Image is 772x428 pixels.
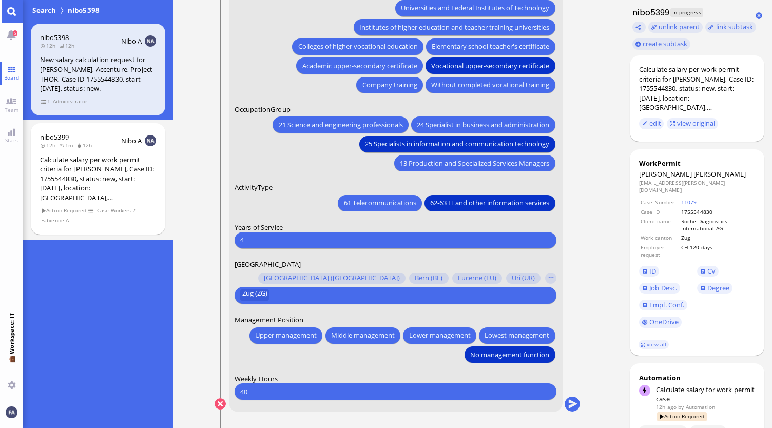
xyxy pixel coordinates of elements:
[417,119,550,130] span: 24 Specialist in business and administration
[681,243,754,259] td: CH-120 days
[681,234,754,242] td: Zug
[40,42,59,49] span: 12h
[640,198,680,206] td: Case Number
[8,354,15,377] span: 💼 Workspace: IT
[325,327,400,343] button: Middle management
[707,283,729,293] span: Degree
[640,243,680,259] td: Employer request
[458,274,496,282] span: Lucerne (LU)
[471,349,550,360] span: No management function
[394,155,555,171] button: 13 Production and Specialized Services Managers
[705,22,756,33] task-group-action-menu: link subtask
[344,198,416,208] span: 61 Telecommunications
[215,398,226,410] button: Cancel
[76,142,95,149] span: 12h
[235,104,291,113] span: OccupationGroup
[403,327,476,343] button: Lower management
[235,259,301,268] span: [GEOGRAPHIC_DATA]
[52,97,88,106] span: Administrator
[432,41,550,52] span: Elementary school teacher's certificate
[656,385,755,403] div: Calculate salary for work permit case
[639,118,664,129] button: edit
[424,194,555,211] button: 62-63 IT and other information services
[40,132,69,142] a: nibo5399
[297,57,423,74] button: Academic upper-secondary certificate
[409,330,471,341] span: Lower management
[639,169,692,179] span: [PERSON_NAME]
[41,97,51,106] span: view 1 items
[686,403,715,411] span: automation@bluelakelegal.com
[121,36,142,46] span: Nibo A
[2,106,22,113] span: Team
[354,19,555,35] button: Institutes of higher education and teacher training universities
[145,35,156,47] img: NA
[338,194,422,211] button: 61 Telecommunications
[235,374,278,383] span: Weekly Hours
[649,283,677,293] span: Job Desc.
[264,274,400,282] span: [GEOGRAPHIC_DATA] ([GEOGRAPHIC_DATA])
[66,5,102,15] span: nibo5398
[640,217,680,233] td: Client name
[411,116,555,133] button: 24 Specialist in business and administration
[485,330,550,341] span: Lowest management
[3,137,21,144] span: Stats
[235,183,273,192] span: ActivityType
[41,206,87,215] span: Action Required
[145,135,156,146] img: NA
[40,142,59,149] span: 12h
[242,289,267,301] span: Zug (ZG)
[258,273,406,284] button: [GEOGRAPHIC_DATA] ([GEOGRAPHIC_DATA])
[431,198,550,208] span: 62-63 IT and other information services
[59,42,78,49] span: 12h
[293,38,423,54] button: Colleges of higher vocational education
[360,22,550,32] span: Institutes of higher education and teacher training universities
[657,412,707,421] span: Action Required
[249,327,322,343] button: Upper management
[13,30,17,36] span: 5
[678,403,684,411] span: by
[716,22,754,31] span: link subtask
[59,142,76,149] span: 1m
[707,266,716,276] span: CV
[235,315,303,324] span: Management Position
[415,274,443,282] span: Bern (BE)
[40,33,69,42] a: nibo5398
[697,283,732,294] a: Degree
[639,340,668,349] a: view all
[630,7,670,18] h1: nibo5399
[6,406,17,418] img: You
[426,76,555,93] button: Without completed vocational training
[649,300,684,309] span: Empl. Conf.
[365,139,550,149] span: 25 Specialists in information and communication technology
[640,208,680,216] td: Case ID
[639,179,755,194] dd: [EMAIL_ADDRESS][PERSON_NAME][DOMAIN_NAME]
[432,80,550,90] span: Without completed vocational training
[401,3,550,13] span: Universities and Federal Institutes of Technology
[41,216,69,225] span: Fabienne A
[96,206,131,215] span: Case Workers
[409,273,448,284] button: Bern (BE)
[426,57,555,74] button: Vocational upper-secondary certificate
[639,317,682,328] a: OneDrive
[362,80,417,90] span: Company training
[359,135,555,152] button: 25 Specialists in information and communication technology
[357,76,423,93] button: Company training
[240,289,269,301] button: Zug (ZG)
[298,41,418,52] span: Colleges of higher vocational education
[639,300,687,311] a: Empl. Conf.
[40,155,156,203] div: Calculate salary per work permit criteria for [PERSON_NAME], Case ID: 1755544830, status: new, st...
[640,234,680,242] td: Work canton
[426,38,555,54] button: Elementary school teacher's certificate
[506,273,541,284] button: Uri (UR)
[40,55,156,93] div: New salary calculation request for [PERSON_NAME], Accenture, Project THOR, Case ID 1755544830, st...
[670,8,703,17] span: In progress
[632,22,646,33] button: Copy ticket nibo5399 link to clipboard
[452,273,502,284] button: Lucerne (LU)
[632,38,690,50] button: create subtask
[235,222,283,231] span: Years of Service
[639,159,755,168] div: WorkPermit
[656,403,677,411] span: 12h ago
[667,118,718,129] button: view original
